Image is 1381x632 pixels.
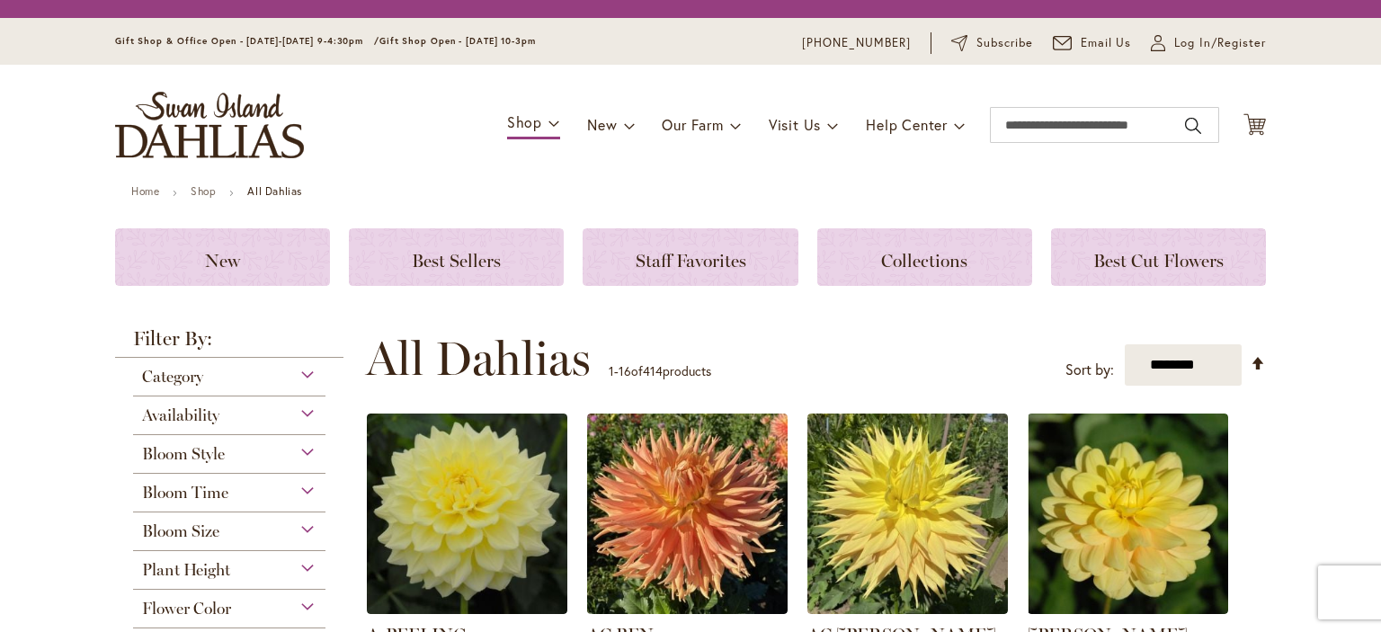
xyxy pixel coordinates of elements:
span: Best Sellers [412,250,501,271]
a: Best Cut Flowers [1051,228,1266,286]
a: Home [131,184,159,198]
span: Gift Shop Open - [DATE] 10-3pm [379,35,536,47]
a: Subscribe [951,34,1033,52]
span: Availability [142,405,219,425]
span: Visit Us [769,115,821,134]
iframe: Launch Accessibility Center [13,568,64,619]
button: Search [1185,111,1201,140]
span: Log In/Register [1174,34,1266,52]
span: Best Cut Flowers [1093,250,1224,271]
span: Flower Color [142,599,231,619]
span: Gift Shop & Office Open - [DATE]-[DATE] 9-4:30pm / [115,35,379,47]
span: All Dahlias [366,332,591,386]
span: Bloom Style [142,444,225,464]
strong: Filter By: [115,329,343,358]
a: A-Peeling [367,601,567,618]
a: store logo [115,92,304,158]
img: AC Jeri [807,414,1008,614]
a: Collections [817,228,1032,286]
a: AC BEN [587,601,788,618]
span: Collections [881,250,967,271]
a: [PHONE_NUMBER] [802,34,911,52]
a: AHOY MATEY [1028,601,1228,618]
img: AHOY MATEY [1028,414,1228,614]
span: Help Center [866,115,948,134]
span: Bloom Time [142,483,228,503]
span: Subscribe [976,34,1033,52]
a: New [115,228,330,286]
a: Log In/Register [1151,34,1266,52]
img: AC BEN [587,414,788,614]
span: Staff Favorites [636,250,746,271]
span: 414 [643,362,663,379]
p: - of products [609,357,711,386]
span: 16 [619,362,631,379]
span: New [205,250,240,271]
span: New [587,115,617,134]
span: 1 [609,362,614,379]
strong: All Dahlias [247,184,302,198]
a: AC Jeri [807,601,1008,618]
img: A-Peeling [367,414,567,614]
a: Shop [191,184,216,198]
label: Sort by: [1065,353,1114,387]
span: Plant Height [142,560,230,580]
span: Category [142,367,203,387]
a: Best Sellers [349,228,564,286]
span: Bloom Size [142,521,219,541]
span: Our Farm [662,115,723,134]
a: Email Us [1053,34,1132,52]
span: Email Us [1081,34,1132,52]
span: Shop [507,112,542,131]
a: Staff Favorites [583,228,797,286]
